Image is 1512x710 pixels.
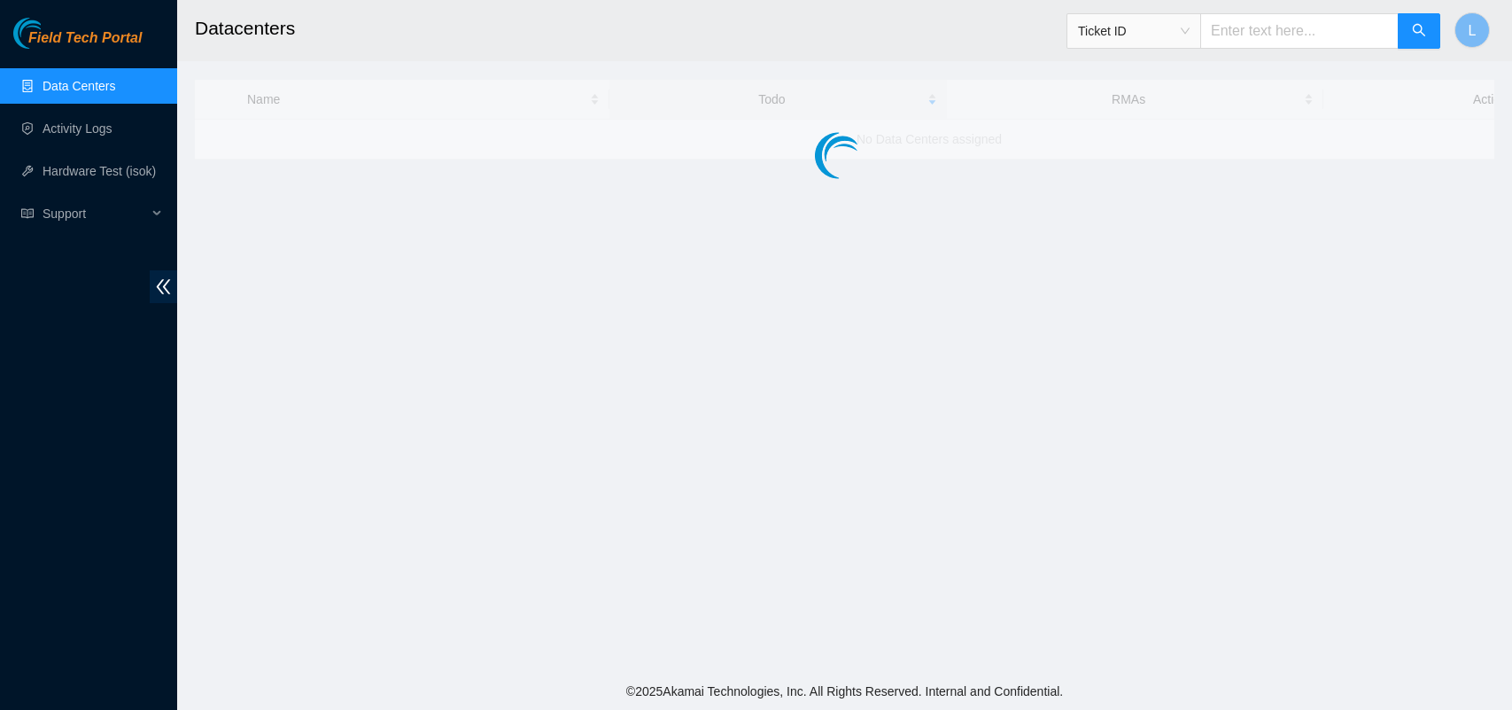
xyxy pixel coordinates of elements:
a: Akamai TechnologiesField Tech Portal [13,32,142,55]
footer: © 2025 Akamai Technologies, Inc. All Rights Reserved. Internal and Confidential. [177,673,1512,710]
input: Enter text here... [1200,13,1399,49]
button: L [1454,12,1490,48]
a: Data Centers [43,79,115,93]
span: double-left [150,270,177,303]
span: search [1412,23,1426,40]
img: Akamai Technologies [13,18,89,49]
span: L [1469,20,1477,42]
button: search [1398,13,1440,49]
a: Activity Logs [43,121,112,136]
span: read [21,207,34,220]
span: Support [43,196,147,231]
span: Ticket ID [1078,18,1190,44]
a: Hardware Test (isok) [43,164,156,178]
span: Field Tech Portal [28,30,142,47]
